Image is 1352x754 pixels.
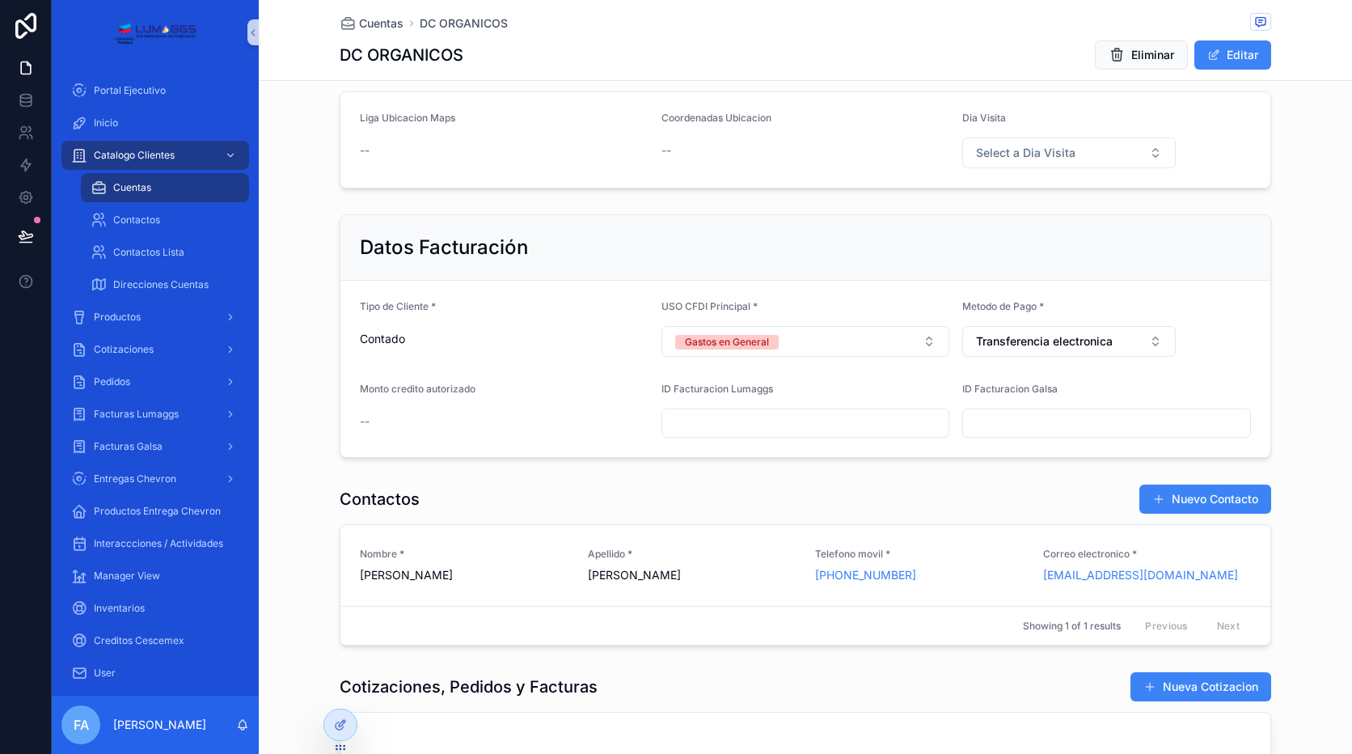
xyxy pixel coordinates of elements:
[94,408,179,421] span: Facturas Lumaggs
[94,343,154,356] span: Cotizaciones
[1139,485,1271,514] button: Nuevo Contacto
[360,567,568,583] span: [PERSON_NAME]
[61,335,249,364] a: Cotizaciones
[113,717,206,733] p: [PERSON_NAME]
[52,65,259,696] div: scrollable content
[61,529,249,558] a: Interaccciones / Actividades
[81,238,249,267] a: Contactos Lista
[360,112,455,124] span: Liga Ubicacion Maps
[962,112,1006,124] span: Dia Visita
[962,300,1044,312] span: Metodo de Pago *
[94,84,166,97] span: Portal Ejecutivo
[360,300,436,312] span: Tipo de Cliente *
[61,400,249,429] a: Facturas Lumaggs
[1095,40,1188,70] button: Eliminar
[1043,567,1238,583] a: [EMAIL_ADDRESS][DOMAIN_NAME]
[81,173,249,202] a: Cuentas
[976,333,1113,349] span: Transferencia electronica
[94,570,160,582] span: Manager View
[661,383,773,395] span: ID Facturacion Lumaggs
[61,464,249,493] a: Entregas Chevron
[359,15,403,32] span: Cuentas
[661,142,671,159] span: --
[340,488,420,510] h1: Contactos
[94,505,221,518] span: Productos Entrega Chevron
[61,497,249,526] a: Productos Entrega Chevron
[360,235,528,261] h2: Datos Facturación
[661,300,758,312] span: USO CFDI Principal *
[61,432,249,461] a: Facturas Galsa
[340,676,598,698] h1: Cotizaciones, Pedidos y Facturas
[74,715,89,735] span: FA
[340,525,1270,606] a: Nombre *[PERSON_NAME]Apellido *[PERSON_NAME]Telefono movil *[PHONE_NUMBER]Correo electronico *[EM...
[1043,548,1252,561] span: Correo electronico *
[94,311,141,324] span: Productos
[113,181,151,194] span: Cuentas
[113,246,184,259] span: Contactos Lista
[1023,620,1121,633] span: Showing 1 of 1 results
[61,367,249,396] a: Pedidos
[588,548,796,561] span: Apellido *
[962,383,1058,395] span: ID Facturacion Galsa
[588,567,796,583] span: [PERSON_NAME]
[340,15,403,32] a: Cuentas
[81,270,249,299] a: Direcciones Cuentas
[360,142,370,159] span: --
[661,326,950,357] button: Select Button
[360,413,370,430] span: --
[61,626,249,655] a: Creditos Cescemex
[113,214,160,227] span: Contactos
[661,112,771,124] span: Coordenadas Ubicacion
[81,205,249,235] a: Contactos
[420,15,508,32] a: DC ORGANICOS
[340,44,463,66] h1: DC ORGANICOS
[61,594,249,623] a: Inventarios
[61,561,249,591] a: Manager View
[685,335,769,349] div: Gastos en General
[1130,672,1271,701] button: Nueva Cotizacion
[962,138,1176,168] button: Select Button
[360,548,568,561] span: Nombre *
[61,108,249,138] a: Inicio
[94,375,130,388] span: Pedidos
[94,537,223,550] span: Interaccciones / Actividades
[1131,47,1174,63] span: Eliminar
[962,326,1176,357] button: Select Button
[815,567,916,583] a: [PHONE_NUMBER]
[94,602,145,615] span: Inventarios
[94,440,163,453] span: Facturas Galsa
[61,659,249,688] a: User
[360,331,405,347] span: Contado
[94,472,176,485] span: Entregas Chevron
[1194,40,1271,70] button: Editar
[360,383,475,395] span: Monto credito autorizado
[113,278,209,291] span: Direcciones Cuentas
[94,667,116,680] span: User
[61,141,249,170] a: Catalogo Clientes
[94,634,184,647] span: Creditos Cescemex
[114,19,196,45] img: App logo
[815,548,1024,561] span: Telefono movil *
[94,116,118,129] span: Inicio
[61,76,249,105] a: Portal Ejecutivo
[94,149,175,162] span: Catalogo Clientes
[61,303,249,332] a: Productos
[976,145,1075,161] span: Select a Dia Visita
